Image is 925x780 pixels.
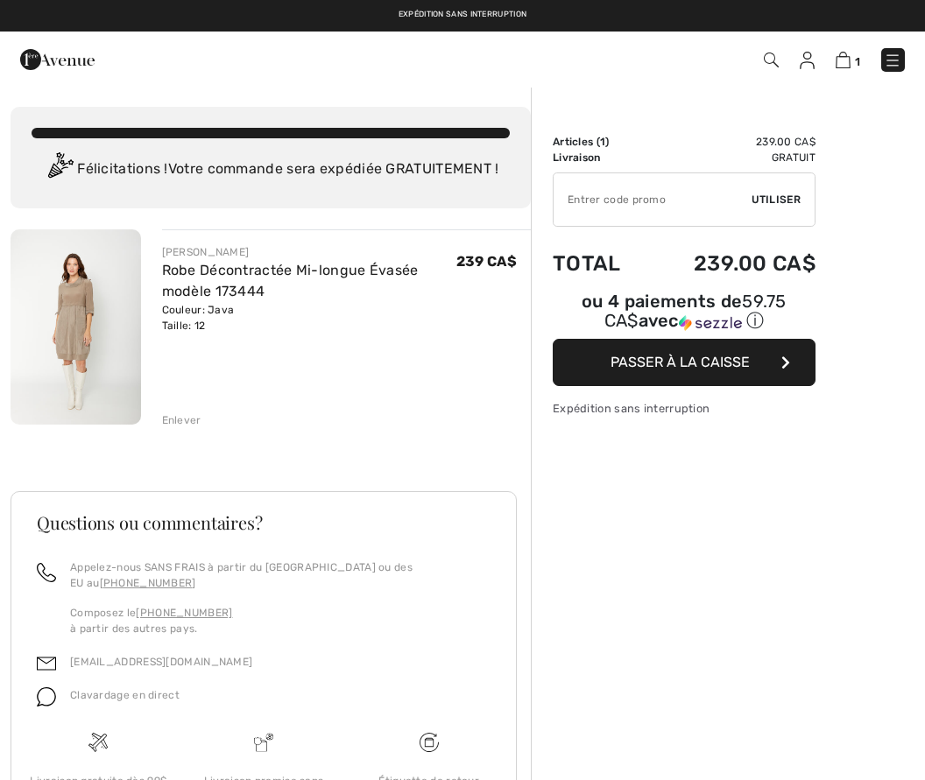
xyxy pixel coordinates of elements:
div: Enlever [162,412,201,428]
img: Menu [884,52,901,69]
span: 1 [855,55,860,68]
a: 1ère Avenue [20,50,95,67]
td: Total [553,234,646,293]
img: Panier d'achat [836,52,851,68]
img: Congratulation2.svg [42,152,77,187]
a: [PHONE_NUMBER] [100,577,196,589]
td: Livraison [553,150,646,165]
td: Articles ( ) [553,134,646,150]
img: email [37,654,56,673]
p: Appelez-nous SANS FRAIS à partir du [GEOGRAPHIC_DATA] ou des EU au [70,559,491,591]
h3: Questions ou commentaires? [37,514,491,531]
img: Robe Décontractée Mi-longue Évasée modèle 173444 [11,229,141,425]
input: Code promo [554,173,752,226]
p: Composez le à partir des autres pays. [70,605,491,636]
img: Sezzle [679,315,742,331]
span: 239 CA$ [456,253,517,270]
button: Passer à la caisse [553,339,816,386]
img: call [37,563,56,582]
img: Recherche [764,53,779,67]
td: 239.00 CA$ [646,234,816,293]
a: [PHONE_NUMBER] [136,607,232,619]
td: Gratuit [646,150,816,165]
img: Livraison gratuite dès 99$ [420,733,439,752]
div: ou 4 paiements de59.75 CA$avecSezzle Cliquez pour en savoir plus sur Sezzle [553,293,816,339]
a: 1 [836,49,860,70]
img: Livraison promise sans frais de dédouanement surprise&nbsp;! [254,733,273,752]
img: chat [37,687,56,706]
span: 59.75 CA$ [604,291,787,331]
div: Couleur: Java Taille: 12 [162,302,456,334]
div: Félicitations ! Votre commande sera expédiée GRATUITEMENT ! [32,152,510,187]
div: [PERSON_NAME] [162,244,456,260]
span: Passer à la caisse [611,354,750,370]
img: Livraison gratuite dès 99$ [88,733,108,752]
div: Expédition sans interruption [553,400,816,417]
span: Clavardage en direct [70,689,180,701]
img: Mes infos [800,52,815,69]
span: 1 [600,136,605,148]
div: ou 4 paiements de avec [553,293,816,333]
a: Robe Décontractée Mi-longue Évasée modèle 173444 [162,262,419,299]
img: 1ère Avenue [20,42,95,77]
span: Utiliser [752,192,801,207]
td: 239.00 CA$ [646,134,816,150]
a: [EMAIL_ADDRESS][DOMAIN_NAME] [70,656,252,668]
